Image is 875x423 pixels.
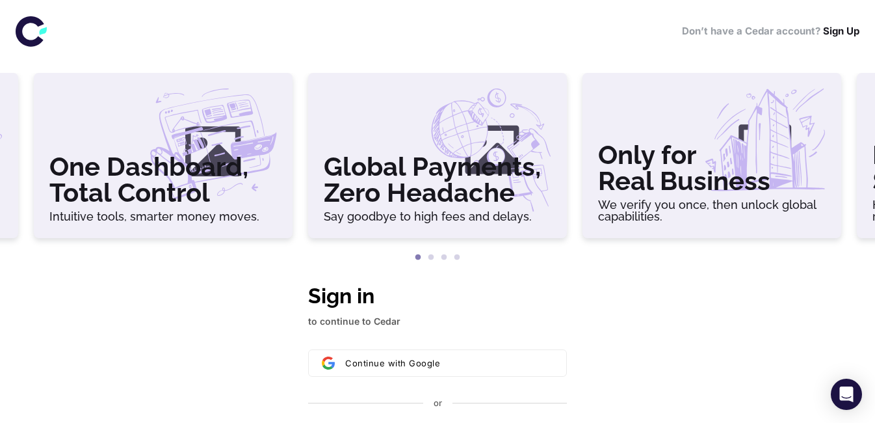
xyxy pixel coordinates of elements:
[49,154,277,206] h3: One Dashboard, Total Control
[434,398,442,409] p: or
[324,154,551,206] h3: Global Payments, Zero Headache
[49,211,277,223] h6: Intuitive tools, smarter money moves.
[831,379,862,410] div: Open Intercom Messenger
[322,357,335,370] img: Sign in with Google
[682,24,859,39] h6: Don’t have a Cedar account?
[345,358,440,368] span: Continue with Google
[598,142,826,194] h3: Only for Real Business
[437,251,451,264] button: 3
[823,25,859,37] a: Sign Up
[308,314,567,329] p: to continue to Cedar
[411,251,424,264] button: 1
[324,211,551,223] h6: Say goodbye to high fees and delays.
[598,199,826,223] h6: We verify you once, then unlock global capabilities.
[424,251,437,264] button: 2
[308,280,567,312] h1: Sign in
[451,251,464,264] button: 4
[308,349,567,377] button: Sign in with GoogleContinue with Google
